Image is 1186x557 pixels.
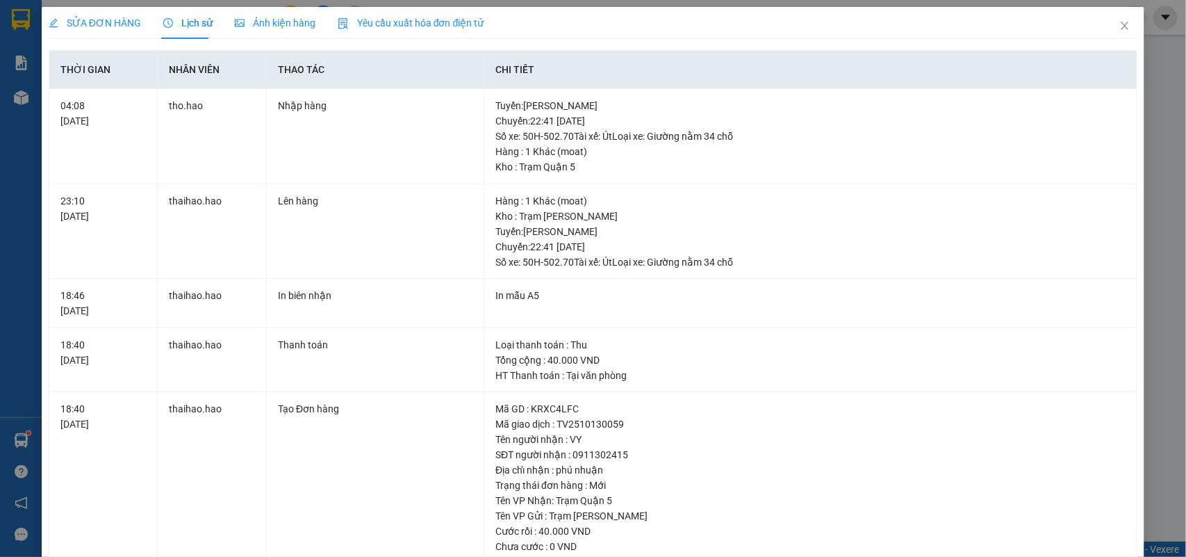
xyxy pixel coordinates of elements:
div: Tên VP Nhận: Trạm Quận 5 [495,493,1126,508]
div: Trạng thái đơn hàng : Mới [495,478,1126,493]
div: In biên nhận [278,288,472,303]
div: Tuyến : [PERSON_NAME] Chuyến: 22:41 [DATE] Số xe: 50H-502.70 Tài xế: Út Loại xe: Giường nằm 34 chỗ [495,224,1126,270]
div: Thanh toán [278,337,472,353]
td: thaihao.hao [158,279,267,328]
div: Địa chỉ nhận : phú nhuận [495,462,1126,478]
div: Lên hàng [278,193,472,209]
span: clock-circle [163,18,173,28]
div: Nhập hàng [278,98,472,113]
div: Tạo Đơn hàng [278,401,472,417]
div: Mã GD : KRXC4LFC [495,401,1126,417]
div: 23:10 [DATE] [60,193,147,224]
img: logo.jpg [17,17,87,87]
span: Yêu cầu xuất hóa đơn điện tử [338,17,484,29]
li: Hotline: 02839552959 [130,51,581,69]
span: picture [235,18,245,28]
span: SỬA ĐƠN HÀNG [49,17,141,29]
li: 26 Phó Cơ Điều, Phường 12 [130,34,581,51]
div: Cước rồi : 40.000 VND [495,524,1126,539]
span: close [1119,20,1130,31]
div: SĐT người nhận : 0911302415 [495,447,1126,462]
td: thaihao.hao [158,328,267,393]
img: icon [338,18,349,29]
td: tho.hao [158,89,267,184]
div: HT Thanh toán : Tại văn phòng [495,368,1126,383]
th: Nhân viên [158,51,267,89]
div: Tổng cộng : 40.000 VND [495,353,1126,368]
div: In mẫu A5 [495,288,1126,303]
div: Kho : Trạm [PERSON_NAME] [495,209,1126,224]
div: Hàng : 1 Khác (moat) [495,193,1126,209]
div: Tuyến : [PERSON_NAME] Chuyến: 22:41 [DATE] Số xe: 50H-502.70 Tài xế: Út Loại xe: Giường nằm 34 chỗ [495,98,1126,144]
span: Ảnh kiện hàng [235,17,315,29]
span: Lịch sử [163,17,213,29]
div: Chưa cước : 0 VND [495,539,1126,554]
td: thaihao.hao [158,184,267,280]
div: 18:40 [DATE] [60,401,147,432]
div: Tên VP Gửi : Trạm [PERSON_NAME] [495,508,1126,524]
div: Loại thanh toán : Thu [495,337,1126,353]
div: 18:40 [DATE] [60,337,147,368]
div: Kho : Trạm Quận 5 [495,159,1126,175]
b: GỬI : Trạm [PERSON_NAME] [17,101,262,124]
div: 18:46 [DATE] [60,288,147,318]
div: Hàng : 1 Khác (moat) [495,144,1126,159]
button: Close [1105,7,1144,46]
div: Mã giao dịch : TV2510130059 [495,417,1126,432]
th: Thao tác [267,51,484,89]
th: Chi tiết [484,51,1137,89]
span: edit [49,18,58,28]
div: Tên người nhận : VY [495,432,1126,447]
th: Thời gian [49,51,158,89]
div: 04:08 [DATE] [60,98,147,129]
